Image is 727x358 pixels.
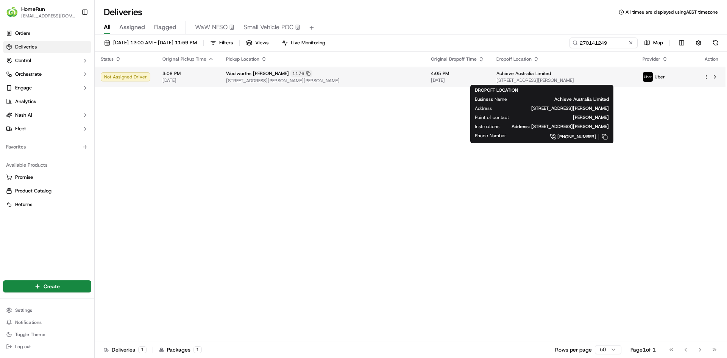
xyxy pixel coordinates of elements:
span: Deliveries [15,44,37,50]
span: Orchestrate [15,71,42,78]
button: Returns [3,199,91,211]
div: Packages [159,346,202,353]
a: Deliveries [3,41,91,53]
button: Nash AI [3,109,91,121]
span: WaW NFSO [195,23,228,32]
button: [EMAIL_ADDRESS][DOMAIN_NAME] [21,13,75,19]
span: Original Dropoff Time [431,56,477,62]
span: 4:05 PM [431,70,484,77]
a: 📗Knowledge Base [5,107,61,120]
span: [STREET_ADDRESS][PERSON_NAME][PERSON_NAME] [226,78,419,84]
span: Status [101,56,114,62]
a: Analytics [3,95,91,108]
button: Views [243,38,272,48]
span: Fleet [15,125,26,132]
button: Start new chat [129,75,138,84]
a: Powered byPylon [53,128,92,134]
span: Engage [15,84,32,91]
a: Product Catalog [6,188,88,194]
a: [PHONE_NUMBER] [518,133,609,141]
span: Dropoff Location [496,56,532,62]
span: Product Catalog [15,188,51,194]
div: Action [704,56,719,62]
button: Filters [207,38,236,48]
span: Pickup Location [226,56,259,62]
div: 1 [193,346,202,353]
button: Live Monitoring [278,38,329,48]
span: Notifications [15,319,42,325]
span: Address [475,105,492,111]
span: Small Vehicle POC [243,23,293,32]
input: Got a question? Start typing here... [20,49,136,57]
span: API Documentation [72,110,122,117]
button: Refresh [710,38,721,48]
span: Toggle Theme [15,331,45,338]
span: Map [653,39,663,46]
img: Nash [8,8,23,23]
h1: Deliveries [104,6,142,18]
span: Promise [15,174,33,181]
span: Achieve Australia Limited [496,70,551,77]
span: Assigned [119,23,145,32]
div: Start new chat [26,72,124,80]
p: Welcome 👋 [8,30,138,42]
button: Product Catalog [3,185,91,197]
span: Orders [15,30,30,37]
span: [STREET_ADDRESS][PERSON_NAME] [496,77,630,83]
span: Control [15,57,31,64]
span: Instructions [475,124,499,130]
span: Pylon [75,128,92,134]
button: Notifications [3,317,91,328]
div: Deliveries [104,346,147,353]
div: Available Products [3,159,91,171]
span: Nash AI [15,112,32,119]
span: Filters [219,39,233,46]
span: [STREET_ADDRESS][PERSON_NAME] [504,105,609,111]
div: 📗 [8,111,14,117]
div: We're available if you need us! [26,80,96,86]
span: Uber [655,74,665,80]
span: Analytics [15,98,36,105]
span: Business Name [475,96,507,102]
div: 1176 [290,70,312,77]
button: Create [3,280,91,292]
span: Live Monitoring [291,39,325,46]
button: Engage [3,82,91,94]
div: 1 [138,346,147,353]
button: HomeRunHomeRun[EMAIL_ADDRESS][DOMAIN_NAME] [3,3,78,21]
span: Log out [15,344,31,350]
span: [PHONE_NUMBER] [557,134,596,140]
span: Flagged [154,23,176,32]
div: Page 1 of 1 [630,346,656,353]
button: Map [641,38,666,48]
button: Orchestrate [3,68,91,80]
span: Point of contact [475,114,509,120]
span: Knowledge Base [15,110,58,117]
span: Woolworths [PERSON_NAME] [226,70,289,77]
input: Type to search [569,38,638,48]
a: 💻API Documentation [61,107,125,120]
span: [DATE] [431,77,484,83]
button: [DATE] 12:00 AM - [DATE] 11:59 PM [101,38,200,48]
span: Address: [STREET_ADDRESS][PERSON_NAME] [512,124,609,130]
span: [DATE] [162,77,214,83]
a: Returns [6,201,88,208]
span: Original Pickup Time [162,56,206,62]
span: Achieve Australia Limited [519,96,609,102]
span: Phone Number [475,133,506,139]
button: Toggle Theme [3,329,91,340]
span: Provider [643,56,660,62]
button: Promise [3,171,91,183]
img: HomeRun [6,6,18,18]
span: All [104,23,110,32]
img: 1736555255976-a54dd68f-1ca7-489b-9aae-adbdc363a1c4 [8,72,21,86]
button: Fleet [3,123,91,135]
button: Log out [3,341,91,352]
a: Promise [6,174,88,181]
div: Favorites [3,141,91,153]
button: HomeRun [21,5,45,13]
span: Returns [15,201,32,208]
button: Control [3,55,91,67]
